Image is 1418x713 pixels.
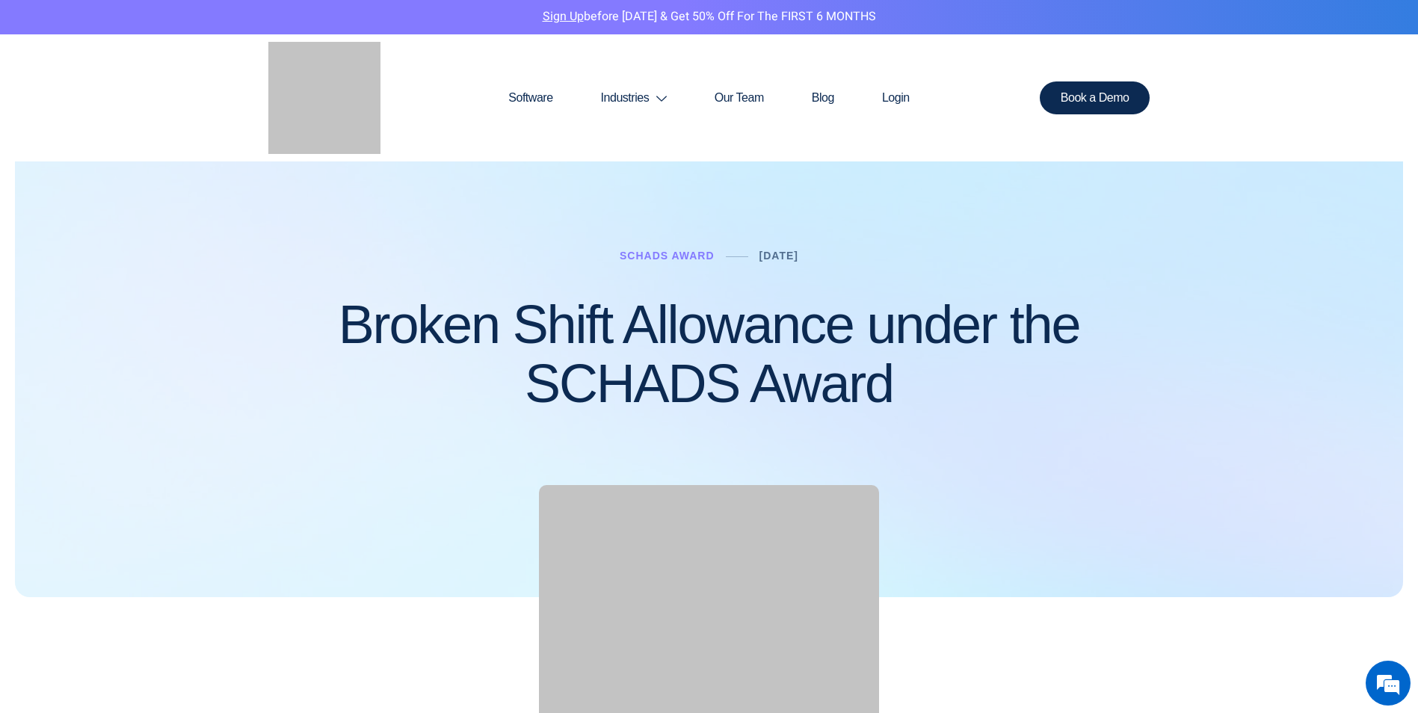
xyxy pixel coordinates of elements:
[577,62,691,134] a: Industries
[1061,92,1129,104] span: Book a Demo
[759,250,798,262] a: [DATE]
[858,62,934,134] a: Login
[543,7,584,25] a: Sign Up
[268,295,1150,413] h1: Broken Shift Allowance under the SCHADS Award
[484,62,576,134] a: Software
[788,62,858,134] a: Blog
[11,7,1407,27] p: before [DATE] & Get 50% Off for the FIRST 6 MONTHS
[620,250,715,262] a: Schads Award
[1040,81,1150,114] a: Book a Demo
[691,62,788,134] a: Our Team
